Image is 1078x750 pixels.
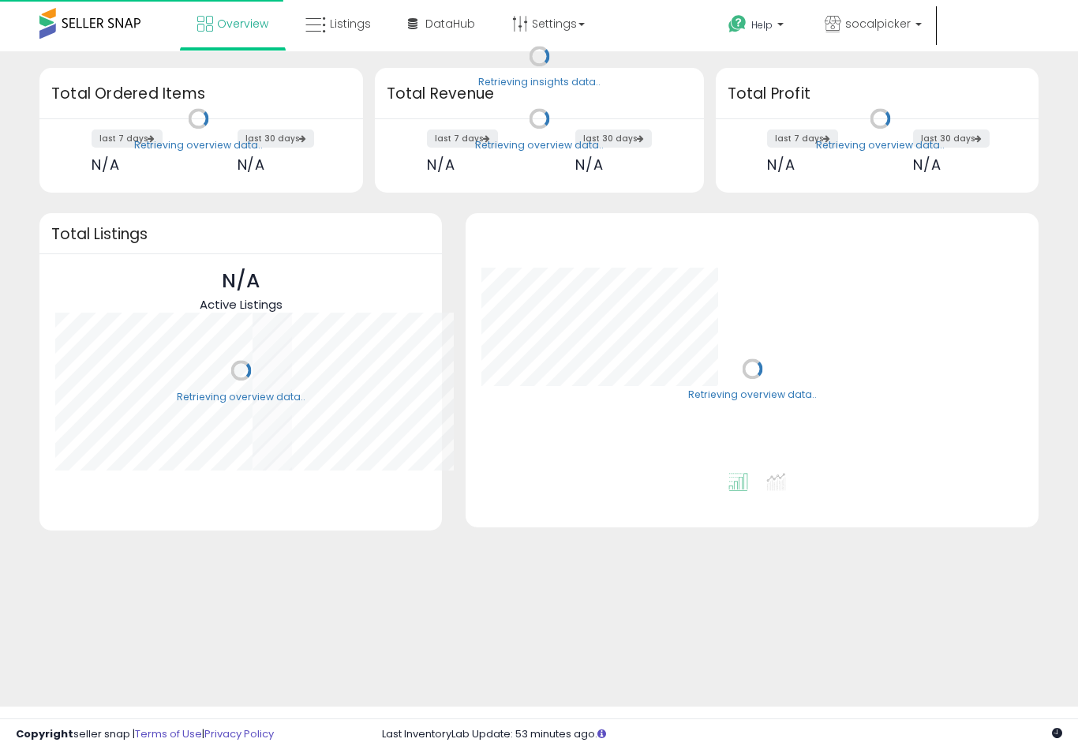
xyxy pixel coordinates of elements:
span: DataHub [425,16,475,32]
div: Retrieving overview data.. [134,138,263,152]
span: Help [751,18,773,32]
span: Overview [217,16,268,32]
div: Retrieving overview data.. [475,138,604,152]
span: socalpicker [845,16,911,32]
i: Get Help [728,14,747,34]
div: Retrieving overview data.. [816,138,945,152]
a: Help [716,2,799,51]
div: Retrieving overview data.. [177,390,305,404]
div: Retrieving overview data.. [688,388,817,403]
span: Listings [330,16,371,32]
